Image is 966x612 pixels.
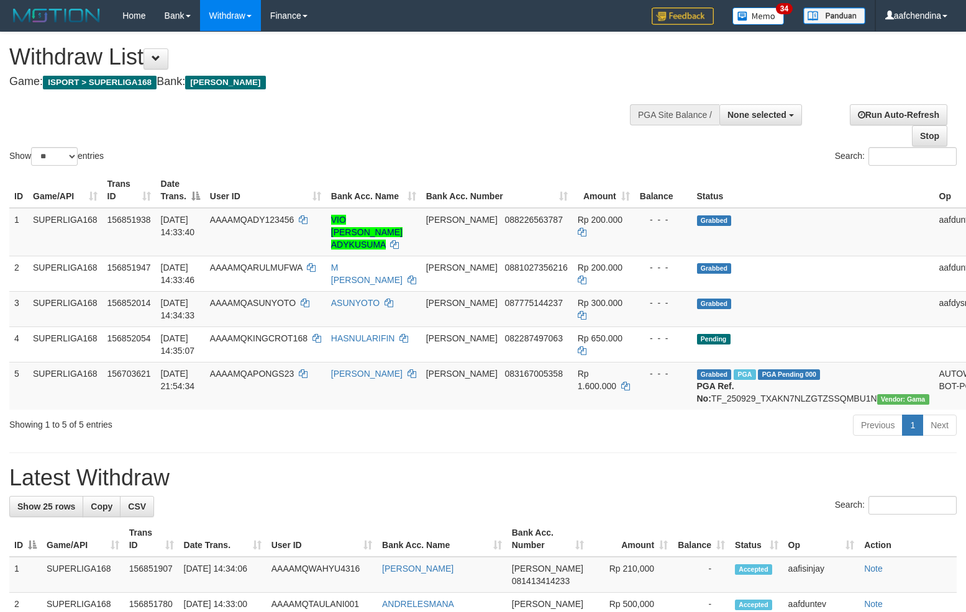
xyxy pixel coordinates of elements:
span: 156703621 [107,369,151,379]
a: [PERSON_NAME] [331,369,403,379]
span: Accepted [735,600,772,610]
a: CSV [120,496,154,517]
span: AAAAMQASUNYOTO [210,298,296,308]
span: Rp 200.000 [578,215,622,225]
a: [PERSON_NAME] [382,564,453,574]
a: Run Auto-Refresh [850,104,947,125]
th: Game/API: activate to sort column ascending [42,521,124,557]
label: Search: [835,496,957,515]
label: Show entries [9,147,104,166]
th: Status [692,173,934,208]
h1: Withdraw List [9,45,632,70]
b: PGA Ref. No: [697,381,734,403]
th: Bank Acc. Name: activate to sort column ascending [377,521,507,557]
span: Show 25 rows [17,502,75,511]
a: Stop [912,125,947,146]
td: 1 [9,557,42,593]
span: Grabbed [697,263,732,274]
td: 2 [9,256,28,291]
h1: Latest Withdraw [9,466,957,490]
span: [PERSON_NAME] [512,599,583,609]
span: Pending [697,334,731,344]
th: ID: activate to sort column descending [9,521,42,557]
span: Copy [91,502,112,511]
span: AAAAMQKINGCROT168 [210,333,308,343]
div: PGA Site Balance / [630,104,719,125]
span: Rp 200.000 [578,263,622,272]
select: Showentries [31,147,78,166]
a: 1 [902,415,923,436]
td: 1 [9,208,28,256]
th: Status: activate to sort column ascending [730,521,783,557]
div: - - - [640,332,687,344]
span: ISPORT > SUPERLIGA168 [43,76,157,89]
span: 156851938 [107,215,151,225]
td: Rp 210,000 [589,557,673,593]
td: SUPERLIGA168 [28,362,103,410]
span: Rp 650.000 [578,333,622,343]
span: [PERSON_NAME] [426,263,498,272]
span: [DATE] 21:54:34 [161,369,195,391]
th: User ID: activate to sort column ascending [205,173,326,208]
img: panduan.png [803,7,865,24]
img: MOTION_logo.png [9,6,104,25]
th: Trans ID: activate to sort column ascending [103,173,156,208]
span: Copy 0881027356216 to clipboard [505,263,568,272]
label: Search: [835,147,957,166]
span: [PERSON_NAME] [512,564,583,574]
input: Search: [868,496,957,515]
span: [PERSON_NAME] [426,333,498,343]
span: None selected [727,110,786,120]
a: ASUNYOTO [331,298,380,308]
span: 156852054 [107,333,151,343]
td: SUPERLIGA168 [28,208,103,256]
td: SUPERLIGA168 [28,326,103,362]
button: None selected [719,104,802,125]
td: 4 [9,326,28,362]
span: AAAAMQARULMUFWA [210,263,303,272]
td: SUPERLIGA168 [28,256,103,291]
th: Date Trans.: activate to sort column descending [156,173,205,208]
td: AAAAMQWAHYU4316 [267,557,377,593]
a: VIO [PERSON_NAME] ADYKUSUMA [331,215,403,250]
span: AAAAMQAPONGS23 [210,369,294,379]
td: TF_250929_TXAKN7NLZGTZSSQMBU1N [692,362,934,410]
a: Note [864,599,883,609]
td: SUPERLIGA168 [28,291,103,326]
span: Copy 088226563787 to clipboard [505,215,563,225]
th: Bank Acc. Name: activate to sort column ascending [326,173,421,208]
span: 156851947 [107,263,151,272]
span: Vendor URL: https://trx31.1velocity.biz [877,394,929,405]
td: [DATE] 14:34:06 [179,557,267,593]
span: [PERSON_NAME] [426,215,498,225]
span: Grabbed [697,299,732,309]
th: User ID: activate to sort column ascending [267,521,377,557]
span: Copy 081413414233 to clipboard [512,576,570,586]
div: - - - [640,367,687,380]
span: Copy 087775144237 to clipboard [505,298,563,308]
img: Feedback.jpg [652,7,714,25]
span: Copy 083167005358 to clipboard [505,369,563,379]
img: Button%20Memo.svg [732,7,785,25]
th: ID [9,173,28,208]
a: Previous [853,415,903,436]
span: 34 [776,3,793,14]
input: Search: [868,147,957,166]
td: aafisinjay [783,557,860,593]
td: SUPERLIGA168 [42,557,124,593]
span: [DATE] 14:33:40 [161,215,195,237]
th: Op: activate to sort column ascending [783,521,860,557]
div: - - - [640,214,687,226]
th: Game/API: activate to sort column ascending [28,173,103,208]
span: Copy 082287497063 to clipboard [505,333,563,343]
span: Accepted [735,564,772,575]
th: Amount: activate to sort column ascending [589,521,673,557]
span: AAAAMQADY123456 [210,215,294,225]
span: [DATE] 14:33:46 [161,263,195,285]
span: Marked by aafchhiseyha [734,369,755,380]
th: Bank Acc. Number: activate to sort column ascending [421,173,573,208]
a: Show 25 rows [9,496,83,517]
span: Rp 1.600.000 [578,369,616,391]
th: Date Trans.: activate to sort column ascending [179,521,267,557]
a: Next [923,415,957,436]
